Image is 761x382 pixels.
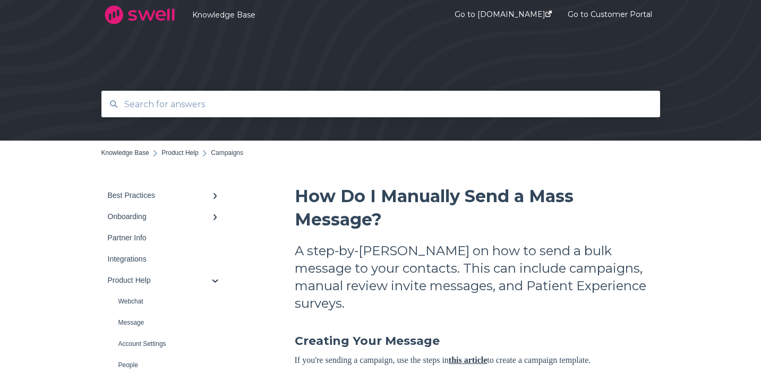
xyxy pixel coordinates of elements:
[101,354,229,376] a: People
[118,93,644,116] input: Search for answers
[101,227,229,248] a: Partner Info
[108,255,212,263] div: Integrations
[101,333,229,354] a: Account Settings
[295,242,660,312] h2: A step-by-[PERSON_NAME] on how to send a bulk message to your contacts. This can include campaign...
[101,185,229,206] a: Best Practices
[295,353,660,367] p: If you're sending a campaign, use the steps in to create a campaign template.
[108,191,212,199] div: Best Practices
[449,355,487,364] a: this article
[101,248,229,270] a: Integrations
[101,2,178,28] img: company logo
[101,291,229,312] a: Webchat
[108,233,212,242] div: Partner Info
[101,312,229,333] a: Message
[295,334,440,348] strong: Creating Your Message
[101,149,149,157] a: Knowledge Base
[211,149,243,157] span: Campaigns
[192,10,423,20] a: Knowledge Base
[108,276,212,284] div: Product Help
[108,212,212,221] div: Onboarding
[295,186,574,230] span: How Do I Manually Send a Mass Message?
[101,270,229,291] a: Product Help
[101,206,229,227] a: Onboarding
[161,149,198,157] a: Product Help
